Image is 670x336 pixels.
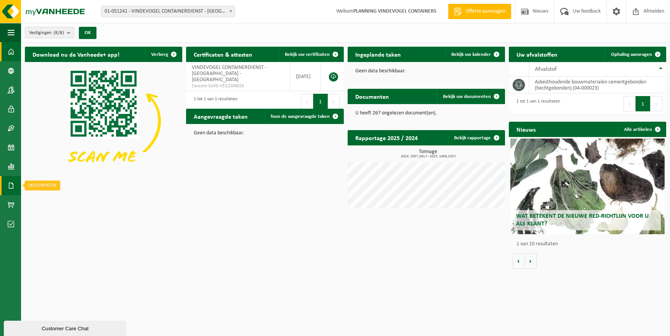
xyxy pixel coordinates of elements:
[516,241,662,247] p: 1 van 10 resultaten
[513,253,525,269] button: Vorige
[509,122,543,137] h2: Nieuws
[353,8,436,14] strong: PLANNING VINDEVOGEL CONTAINERS
[516,213,649,227] span: Wat betekent de nieuwe RED-richtlijn voor u als klant?
[451,52,491,57] span: Bekijk uw kalender
[509,47,565,62] h2: Uw afvalstoffen
[29,27,64,39] span: Vestigingen
[351,149,505,158] h3: Tonnage
[348,47,409,62] h2: Ingeplande taken
[290,62,321,91] td: [DATE]
[190,93,237,110] div: 1 tot 1 van 1 resultaten
[301,94,313,109] button: Previous
[618,122,665,137] a: Alle artikelen
[348,130,425,145] h2: Rapportage 2025 / 2024
[437,89,504,104] a: Bekijk uw documenten
[443,94,491,99] span: Bekijk uw documenten
[636,96,650,111] button: 1
[192,65,266,83] span: VINDEVOGEL CONTAINERDIENST - [GEOGRAPHIC_DATA] - [GEOGRAPHIC_DATA]
[25,62,182,180] img: Download de VHEPlus App
[186,47,260,62] h2: Certificaten & attesten
[101,6,235,17] span: 01-051241 - VINDEVOGEL CONTAINERDIENST - OUDENAARDE - OUDENAARDE
[25,47,127,62] h2: Download nu de Vanheede+ app!
[605,47,665,62] a: Ophaling aanvragen
[54,30,64,35] count: (8/8)
[611,52,652,57] span: Ophaling aanvragen
[448,4,511,19] a: Offerte aanvragen
[186,109,255,124] h2: Aangevraagde taken
[464,8,507,15] span: Offerte aanvragen
[525,253,537,269] button: Volgende
[328,94,340,109] button: Next
[650,96,662,111] button: Next
[151,52,168,57] span: Verberg
[279,47,343,62] a: Bekijk uw certificaten
[285,52,330,57] span: Bekijk uw certificaten
[535,66,557,72] span: Afvalstof
[529,77,666,93] td: asbesthoudende bouwmaterialen cementgebonden (hechtgebonden) (04-000023)
[313,94,328,109] button: 1
[4,319,128,336] iframe: chat widget
[355,69,497,74] p: Geen data beschikbaar.
[79,27,96,39] button: OK
[348,89,397,104] h2: Documenten
[351,155,505,158] span: 2024: 2057,481 t - 2025: 1469,220 t
[448,130,504,145] a: Bekijk rapportage
[145,47,181,62] button: Verberg
[194,130,336,136] p: Geen data beschikbaar.
[445,47,504,62] a: Bekijk uw kalender
[513,95,560,112] div: 1 tot 1 van 1 resultaten
[192,83,284,89] span: Consent-SelfD-VEG2200026
[270,114,330,119] span: Toon de aangevraagde taken
[510,139,665,234] a: Wat betekent de nieuwe RED-richtlijn voor u als klant?
[25,27,74,38] button: Vestigingen(8/8)
[355,111,497,116] p: U heeft 267 ongelezen document(en).
[623,96,636,111] button: Previous
[264,109,343,124] a: Toon de aangevraagde taken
